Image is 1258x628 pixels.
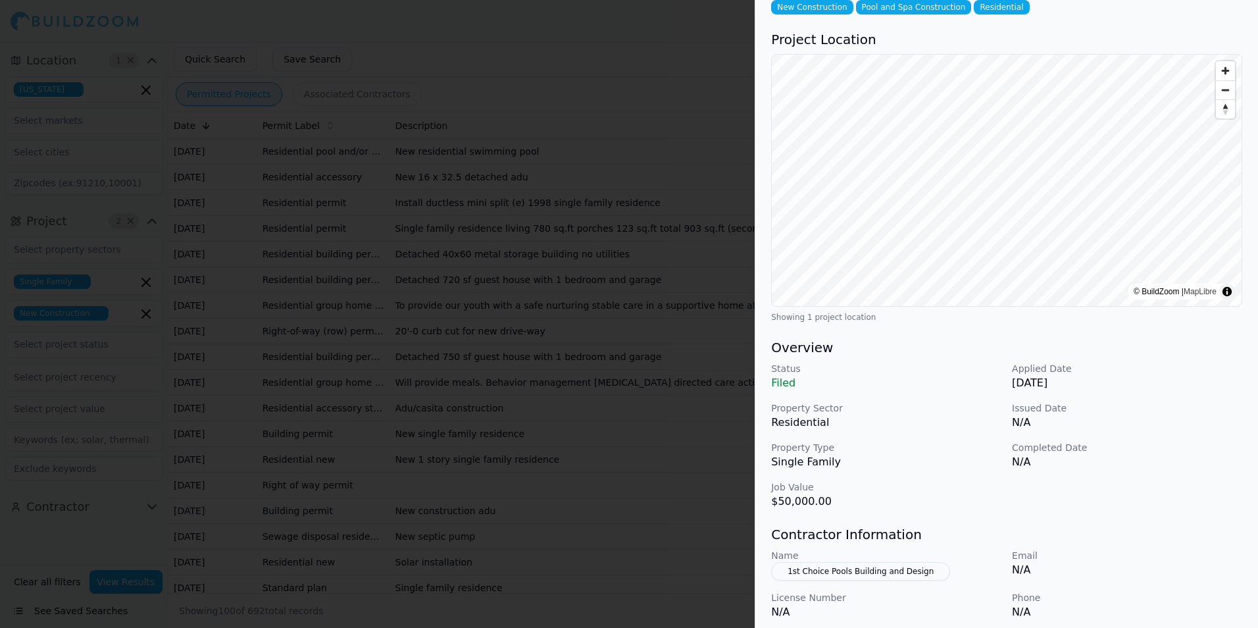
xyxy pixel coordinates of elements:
[1134,285,1217,298] div: © BuildZoom |
[771,402,1001,415] p: Property Sector
[1219,284,1235,300] summary: Toggle attribution
[1012,604,1242,620] p: N/A
[771,441,1001,454] p: Property Type
[1216,61,1235,80] button: Zoom in
[771,494,1001,510] p: $50,000.00
[1012,415,1242,431] p: N/A
[1012,549,1242,562] p: Email
[1012,562,1242,578] p: N/A
[771,415,1001,431] p: Residential
[1012,362,1242,375] p: Applied Date
[771,375,1001,391] p: Filed
[771,481,1001,494] p: Job Value
[772,55,1242,306] canvas: Map
[771,604,1001,620] p: N/A
[1012,441,1242,454] p: Completed Date
[771,30,1242,49] h3: Project Location
[771,362,1001,375] p: Status
[771,454,1001,470] p: Single Family
[771,312,1242,323] div: Showing 1 project location
[1012,454,1242,470] p: N/A
[771,591,1001,604] p: License Number
[1184,287,1217,296] a: MapLibre
[771,338,1242,357] h3: Overview
[771,525,1242,544] h3: Contractor Information
[771,562,950,581] button: 1st Choice Pools Building and Design
[1216,80,1235,99] button: Zoom out
[771,549,1001,562] p: Name
[1216,99,1235,118] button: Reset bearing to north
[1012,402,1242,415] p: Issued Date
[1012,375,1242,391] p: [DATE]
[1012,591,1242,604] p: Phone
